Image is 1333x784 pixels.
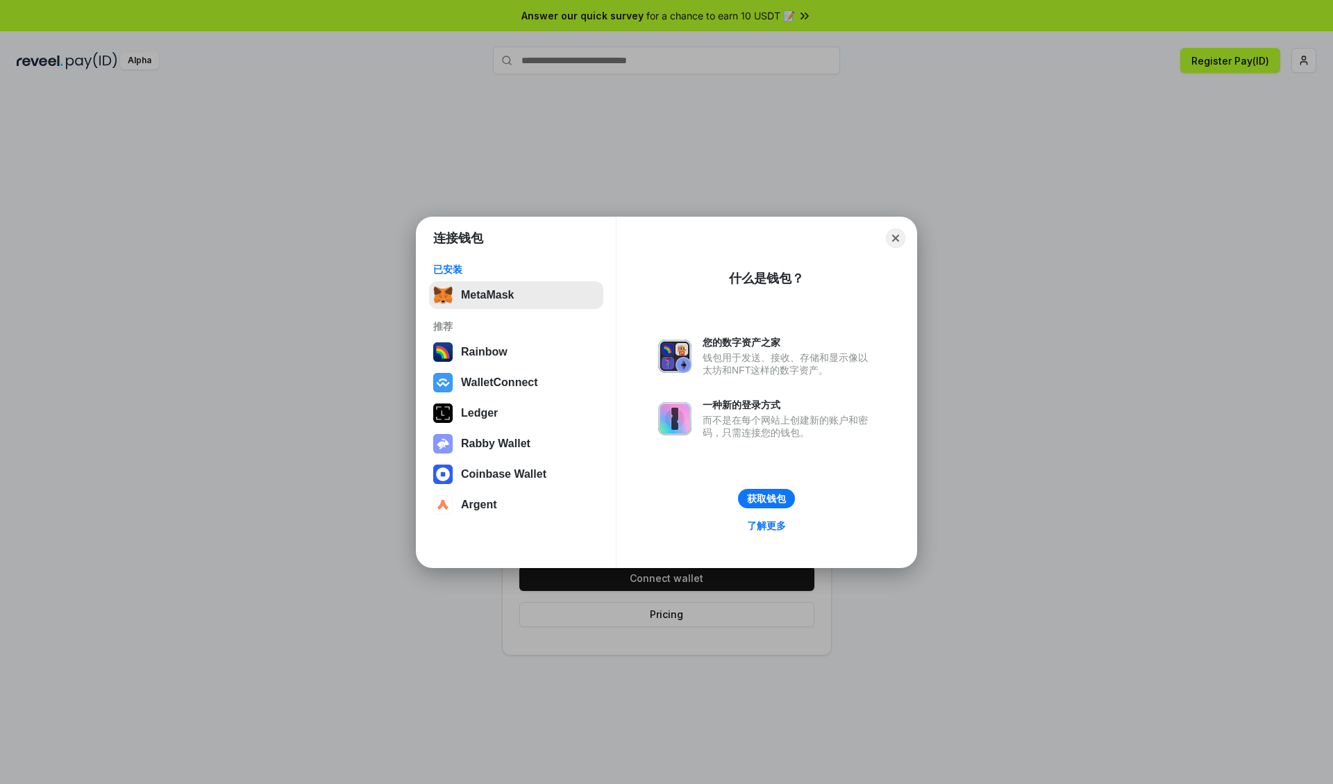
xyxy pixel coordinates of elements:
[703,399,875,411] div: 一种新的登录方式
[461,376,538,389] div: WalletConnect
[433,320,599,333] div: 推荐
[461,468,546,481] div: Coinbase Wallet
[433,263,599,276] div: 已安装
[433,434,453,453] img: svg+xml,%3Csvg%20xmlns%3D%22http%3A%2F%2Fwww.w3.org%2F2000%2Fsvg%22%20fill%3D%22none%22%20viewBox...
[433,465,453,484] img: svg+xml,%3Csvg%20width%3D%2228%22%20height%3D%2228%22%20viewBox%3D%220%200%2028%2028%22%20fill%3D...
[658,340,691,373] img: svg+xml,%3Csvg%20xmlns%3D%22http%3A%2F%2Fwww.w3.org%2F2000%2Fsvg%22%20fill%3D%22none%22%20viewBox...
[747,492,786,505] div: 获取钱包
[739,517,794,535] a: 了解更多
[429,399,603,427] button: Ledger
[747,519,786,532] div: 了解更多
[429,369,603,397] button: WalletConnect
[433,403,453,423] img: svg+xml,%3Csvg%20xmlns%3D%22http%3A%2F%2Fwww.w3.org%2F2000%2Fsvg%22%20width%3D%2228%22%20height%3...
[433,285,453,305] img: svg+xml,%3Csvg%20fill%3D%22none%22%20height%3D%2233%22%20viewBox%3D%220%200%2035%2033%22%20width%...
[703,414,875,439] div: 而不是在每个网站上创建新的账户和密码，只需连接您的钱包。
[433,342,453,362] img: svg+xml,%3Csvg%20width%3D%22120%22%20height%3D%22120%22%20viewBox%3D%220%200%20120%20120%22%20fil...
[429,430,603,458] button: Rabby Wallet
[886,228,905,248] button: Close
[429,281,603,309] button: MetaMask
[429,338,603,366] button: Rainbow
[433,373,453,392] img: svg+xml,%3Csvg%20width%3D%2228%22%20height%3D%2228%22%20viewBox%3D%220%200%2028%2028%22%20fill%3D...
[703,351,875,376] div: 钱包用于发送、接收、存储和显示像以太坊和NFT这样的数字资产。
[461,437,530,450] div: Rabby Wallet
[461,289,514,301] div: MetaMask
[703,336,875,349] div: 您的数字资产之家
[461,407,498,419] div: Ledger
[433,495,453,515] img: svg+xml,%3Csvg%20width%3D%2228%22%20height%3D%2228%22%20viewBox%3D%220%200%2028%2028%22%20fill%3D...
[461,499,497,511] div: Argent
[429,491,603,519] button: Argent
[738,489,795,508] button: 获取钱包
[433,230,483,247] h1: 连接钱包
[461,346,508,358] div: Rainbow
[729,270,804,287] div: 什么是钱包？
[658,402,691,435] img: svg+xml,%3Csvg%20xmlns%3D%22http%3A%2F%2Fwww.w3.org%2F2000%2Fsvg%22%20fill%3D%22none%22%20viewBox...
[429,460,603,488] button: Coinbase Wallet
